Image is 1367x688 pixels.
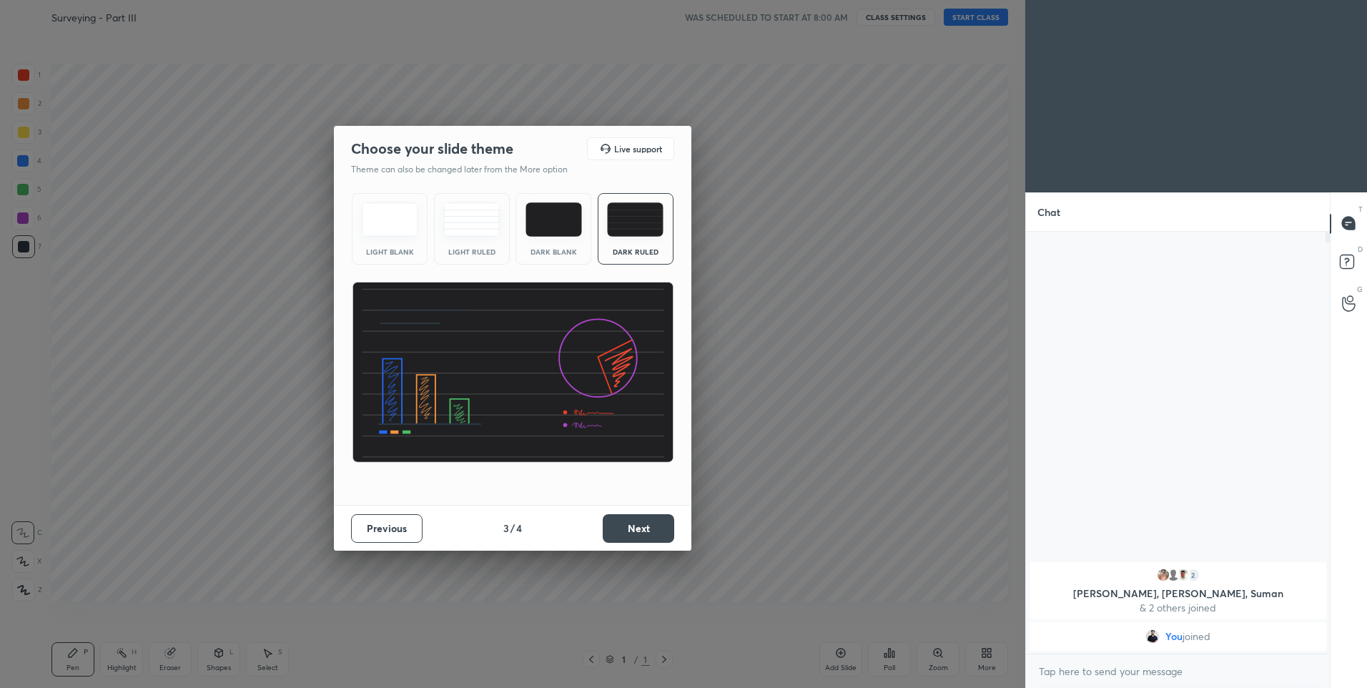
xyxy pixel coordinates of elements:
h4: / [510,521,515,536]
div: grid [1026,559,1330,654]
img: lightRuledTheme.5fabf969.svg [443,202,500,237]
h4: 3 [503,521,509,536]
h5: Live support [614,144,662,153]
span: joined [1183,631,1210,642]
p: D [1358,244,1363,255]
img: default.png [1166,568,1180,582]
h2: Choose your slide theme [351,139,513,158]
img: defa84a710a04f19894d4308fc82db11.jpg [1176,568,1190,582]
img: 51598d9d08a5417698366b323d63f9d4.jpg [1156,568,1170,582]
img: lightTheme.e5ed3b09.svg [362,202,418,237]
img: darkRuledThemeBanner.864f114c.svg [352,282,674,463]
span: You [1165,631,1183,642]
div: Light Ruled [443,248,500,255]
div: Light Blank [361,248,418,255]
img: darkRuledTheme.de295e13.svg [607,202,663,237]
div: Dark Ruled [607,248,664,255]
p: Theme can also be changed later from the More option [351,163,583,176]
p: T [1358,204,1363,215]
div: Dark Blank [525,248,582,255]
p: [PERSON_NAME], [PERSON_NAME], Suman [1038,588,1318,599]
p: Chat [1026,193,1072,231]
h4: 4 [516,521,522,536]
p: & 2 others joined [1038,602,1318,614]
img: 3a38f146e3464b03b24dd93f76ec5ac5.jpg [1145,629,1160,644]
img: darkTheme.f0cc69e5.svg [525,202,582,237]
button: Previous [351,514,423,543]
div: 2 [1186,568,1200,582]
p: G [1357,284,1363,295]
button: Next [603,514,674,543]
